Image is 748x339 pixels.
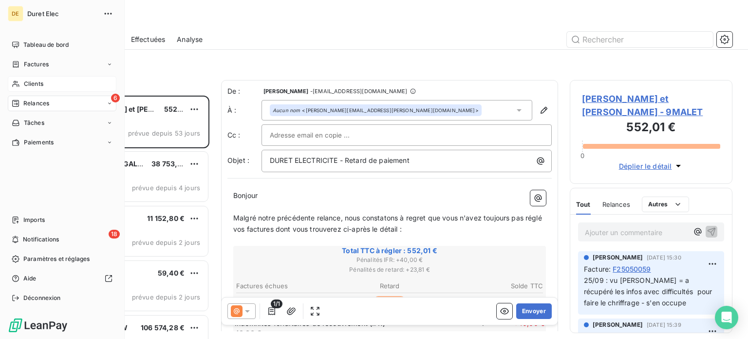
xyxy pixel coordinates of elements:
img: Logo LeanPay [8,318,68,333]
span: Facture : [584,264,611,274]
button: Déplier le détail [616,160,687,172]
span: 18 [109,230,120,239]
span: Paramètres et réglages [23,255,90,263]
span: Bonjour [233,191,258,199]
span: [DATE] 15:39 [647,322,681,328]
span: 1/1 [271,299,282,308]
span: [PERSON_NAME] [593,320,643,329]
span: [PERSON_NAME] [593,253,643,262]
span: Objet : [227,156,249,164]
span: Relances [602,200,630,208]
div: Open Intercom Messenger [715,306,738,329]
span: Tout [576,200,591,208]
span: F25050059 [613,264,651,274]
span: Total TTC à régler : 552,01 € [235,246,544,256]
span: + 40,00 € [486,319,544,338]
div: <[PERSON_NAME][EMAIL_ADDRESS][PERSON_NAME][DOMAIN_NAME]> [273,107,479,114]
span: Relances [23,99,49,108]
span: [PERSON_NAME] et [PERSON_NAME] [69,105,195,113]
span: Aide [23,274,37,283]
span: prévue depuis 2 jours [132,293,200,301]
input: Rechercher [567,32,713,47]
th: Factures échues [236,281,337,291]
span: Malgré notre précédente relance, nous constatons à regret que vous n'avez toujours pas réglé vos ... [233,214,544,233]
p: 40,00 € [235,328,424,338]
span: Notifications [23,235,59,244]
span: [DATE] 15:30 [647,255,681,260]
span: Duret Elec [27,10,97,18]
button: Autres [642,197,689,212]
a: Aide [8,271,116,286]
span: [PERSON_NAME] [263,88,308,94]
span: 11 152,80 € [147,214,185,222]
span: Clients [24,80,43,88]
span: [PERSON_NAME] et [PERSON_NAME] - 9MALET [582,92,720,119]
button: Envoyer [516,303,552,319]
td: 552,01 € [442,295,543,305]
span: Déplier le détail [619,161,672,171]
span: Tableau de bord [23,40,69,49]
span: Analyse [177,35,203,44]
div: DE [8,6,23,21]
span: 1 [426,319,484,338]
span: 38 753,50 € [151,160,193,168]
span: F25050059 [236,295,274,305]
span: Déconnexion [23,294,61,302]
span: prévue depuis 4 jours [132,184,200,192]
th: Solde TTC [442,281,543,291]
span: Tâches [24,119,44,127]
span: De : [227,86,262,96]
label: Cc : [227,130,262,140]
span: 25/09 : vu [PERSON_NAME] = a récupéré les infos avec difficultés pour faire le chriffrage - s'en ... [584,276,714,307]
span: Effectuées [131,35,166,44]
span: Paiements [24,138,54,147]
span: 552,01 € [164,105,194,113]
span: Pénalités IFR : + 40,00 € [235,256,544,264]
span: Imports [23,216,45,224]
h3: 552,01 € [582,119,720,138]
span: 106 574,28 € [141,323,185,332]
span: 6 [111,94,120,102]
label: À : [227,105,262,115]
span: 59,40 € [158,269,185,277]
span: Pénalités de retard : + 23,81 € [235,265,544,274]
span: DURET ELECTRICITE - Retard de paiement [270,156,410,164]
span: prévue depuis 53 jours [128,129,200,137]
span: prévue depuis 2 jours [132,239,200,246]
th: Retard [338,281,440,291]
input: Adresse email en copie ... [270,128,374,142]
span: 0 [580,152,584,160]
div: grid [47,96,209,339]
span: 126 jours [374,296,405,305]
span: - [EMAIL_ADDRESS][DOMAIN_NAME] [310,88,407,94]
span: Factures [24,60,49,69]
em: Aucun nom [273,107,300,114]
